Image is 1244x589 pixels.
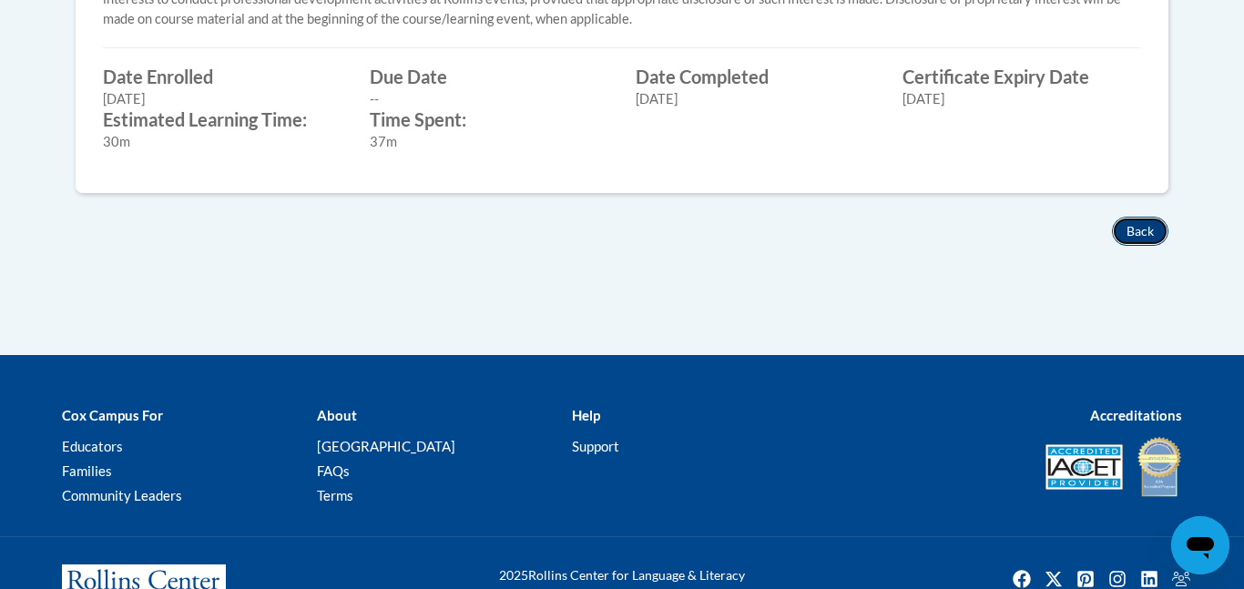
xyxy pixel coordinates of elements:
label: Estimated Learning Time: [103,109,342,129]
a: FAQs [317,462,350,479]
a: Community Leaders [62,487,182,503]
label: Due Date [370,66,609,86]
label: Date Completed [636,66,875,86]
a: [GEOGRAPHIC_DATA] [317,438,455,454]
button: Back [1112,217,1168,246]
b: Accreditations [1090,407,1182,423]
b: About [317,407,357,423]
div: 30m [103,132,342,152]
iframe: Button to launch messaging window [1171,516,1229,574]
img: IDA® Accredited [1137,435,1182,499]
a: Support [572,438,619,454]
a: Families [62,462,112,479]
span: 2025 [499,567,528,583]
div: 37m [370,132,609,152]
label: Date Enrolled [103,66,342,86]
div: [DATE] [103,89,342,109]
div: [DATE] [902,89,1142,109]
div: -- [370,89,609,109]
img: Accredited IACET® Provider [1045,444,1123,490]
b: Help [572,407,600,423]
label: Time Spent: [370,109,609,129]
a: Terms [317,487,353,503]
div: [DATE] [636,89,875,109]
b: Cox Campus For [62,407,163,423]
a: Educators [62,438,123,454]
label: Certificate Expiry Date [902,66,1142,86]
